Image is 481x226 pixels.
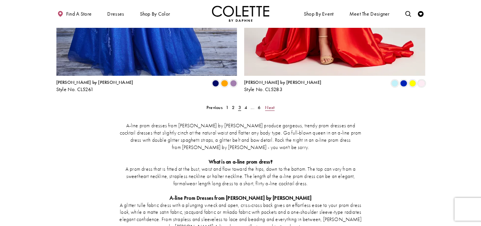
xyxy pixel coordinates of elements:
strong: A-line Prom Dresses from [PERSON_NAME] by [PERSON_NAME] [170,195,312,201]
span: 3 [238,104,241,111]
a: Next Page [264,103,276,112]
div: Colette by Daphne Style No. CL5283 [244,80,321,92]
span: Next [265,104,275,111]
i: Light Pink [418,80,425,87]
img: Colette by Daphne [212,6,270,22]
a: ... [249,103,256,112]
a: 4 [243,103,249,112]
i: Light Blue [391,80,398,87]
a: 2 [230,103,236,112]
span: Style No. CL5283 [244,86,283,93]
div: Colette by Daphne Style No. CL5261 [56,80,133,92]
span: 6 [258,104,260,111]
strong: What is an a-line prom dress? [208,159,272,165]
i: Amethyst [230,80,237,87]
p: A prom dress that is fitted at the bust, waist and flow toward the hips, down to the bottom. The ... [118,166,363,188]
span: 4 [244,104,247,111]
a: Toggle search [404,6,413,22]
span: Dresses [107,11,124,17]
span: Shop by color [140,11,170,17]
i: Sapphire [212,80,219,87]
span: Shop By Event [304,11,334,17]
a: 1 [224,103,230,112]
a: 6 [256,103,262,112]
span: Style No. CL5261 [56,86,94,93]
span: [PERSON_NAME] by [PERSON_NAME] [56,79,133,85]
span: 2 [232,104,235,111]
span: Meet the designer [349,11,389,17]
a: Meet the designer [348,6,391,22]
a: Visit Home Page [212,6,270,22]
a: Check Wishlist [416,6,425,22]
span: Previous [206,104,222,111]
a: Find a store [56,6,93,22]
p: A-line prom dresses from [PERSON_NAME] by [PERSON_NAME] produce gorgeous, trendy prom dresses and... [118,122,363,151]
span: Current page [237,103,243,112]
span: Shop by color [138,6,171,22]
span: ... [251,104,254,111]
a: Prev Page [205,103,224,112]
span: Dresses [106,6,125,22]
i: Yellow [409,80,416,87]
span: Find a store [66,11,92,17]
span: [PERSON_NAME] by [PERSON_NAME] [244,79,321,85]
i: Orange [221,80,228,87]
i: Royal Blue [400,80,407,87]
span: Shop By Event [302,6,335,22]
span: 1 [226,104,229,111]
